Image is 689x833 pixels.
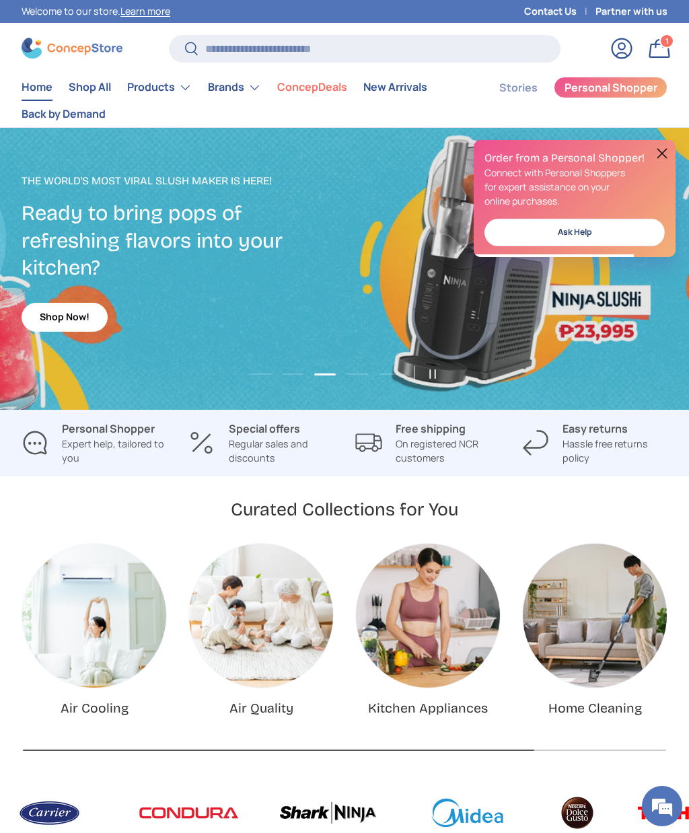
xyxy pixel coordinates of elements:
nav: Primary [22,74,467,127]
a: New Arrivals [363,74,427,100]
strong: Free shipping [396,421,466,436]
a: Home Cleaning [523,544,667,688]
h2: Curated Collections for You [231,498,458,521]
summary: Brands [200,74,269,101]
img: ConcepStore [22,38,122,59]
a: Special offers Regular sales and discounts [188,421,334,466]
span: Personal Shopper [565,82,657,93]
a: Air Cooling [22,544,166,688]
strong: Easy returns [563,421,628,436]
a: Back by Demand [22,101,106,127]
a: Stories [499,75,538,101]
img: Air Quality [189,544,333,688]
a: Easy returns Hassle free returns policy [522,421,667,466]
nav: Secondary [467,74,667,127]
h2: Order from a Personal Shopper! [484,151,665,166]
strong: Personal Shopper [62,421,155,436]
img: Air Cooling | ConcepStore [22,544,166,688]
a: Ask Help [484,219,665,246]
a: Personal Shopper [554,77,667,98]
summary: Products [119,74,200,101]
p: On registered NCR customers [396,437,501,466]
a: ConcepDeals [277,74,347,100]
a: Kitchen Appliances [356,544,500,688]
strong: Special offers [229,421,300,436]
span: 1 [665,36,669,46]
p: Connect with Personal Shoppers for expert assistance on your online purchases. [484,166,665,208]
a: Personal Shopper Expert help, tailored to you [22,421,167,466]
a: Air Cooling [61,700,129,716]
a: Air Quality [229,700,293,716]
a: Contact Us [524,4,595,19]
p: Regular sales and discounts [229,437,334,466]
a: Home [22,74,52,100]
a: Partner with us [595,4,667,19]
p: Hassle free returns policy [563,437,667,466]
a: Learn more [120,5,170,17]
p: Welcome to our store. [22,4,170,19]
a: Kitchen Appliances [368,700,488,716]
h2: Ready to bring pops of refreshing flavors into your kitchen? [22,200,344,282]
a: Free shipping On registered NCR customers [355,421,501,466]
p: The World's Most Viral Slush Maker is Here! [22,173,344,189]
p: Expert help, tailored to you [62,437,167,466]
a: Shop Now! [22,303,108,332]
a: Home Cleaning [548,700,642,716]
a: Shop All [69,74,111,100]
